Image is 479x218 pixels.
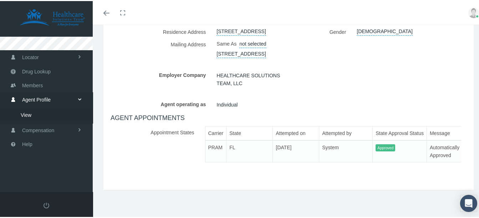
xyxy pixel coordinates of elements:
span: Individual [216,98,238,109]
span: Same As [216,40,236,46]
td: System [319,139,373,161]
td: FL [226,139,273,161]
th: Message [427,125,464,139]
span: Drug Lookup [22,64,51,77]
td: PRAM [205,139,226,161]
label: Agent operating as [111,97,211,109]
th: State Approval Status [373,125,427,139]
label: Appointment States [111,125,200,167]
label: Residence Address [111,25,211,37]
a: [STREET_ADDRESS] [216,25,266,35]
span: View [21,108,31,120]
a: [STREET_ADDRESS] [216,47,266,57]
span: Agent Profile [22,92,51,105]
span: Locator [22,50,39,63]
td: Automatically Approved [427,139,464,161]
span: Help [22,136,32,150]
a: not selected [239,37,266,47]
div: Open Intercom Messenger [460,194,477,211]
img: user-placeholder.jpg [468,6,479,17]
td: [DATE] [273,139,319,161]
span: Approved [376,143,395,151]
th: State [226,125,273,139]
label: Mailing Address [111,37,211,57]
span: Members [22,78,43,91]
span: HEALTHCARE SOLUTIONS TEAM, LLC [216,69,280,88]
th: Carrier [205,125,226,139]
label: Employer Company [111,68,211,86]
img: HEALTHCARE SOLUTIONS TEAM, LLC [9,8,95,26]
th: Attempted by [319,125,373,139]
span: Compensation [22,123,54,136]
label: Gender [294,25,351,37]
th: Attempted on [273,125,319,139]
h4: AGENT APPOINTMENTS [111,113,467,121]
a: [DEMOGRAPHIC_DATA] [357,25,413,35]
